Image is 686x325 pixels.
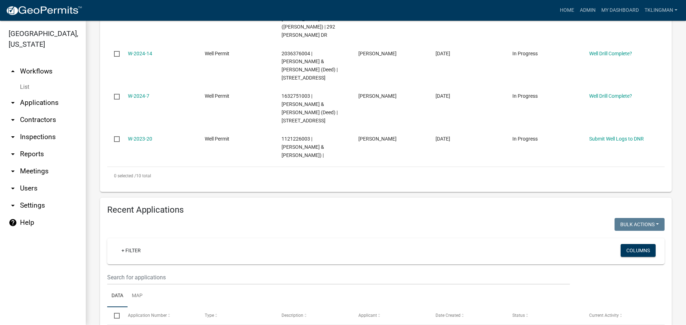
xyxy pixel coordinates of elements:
datatable-header-cell: Date Created [428,307,505,324]
input: Search for applications [107,270,570,285]
span: William Lawrence Allyn [358,93,397,99]
span: 2036376004 | MCCORMICK MARY & DWIGHT (Deed) | 39873 LUMBER RD [282,51,338,81]
i: arrow_drop_down [9,167,17,176]
a: Submit Well Logs to DNR [589,136,644,142]
a: Map [128,285,147,308]
i: arrow_drop_down [9,116,17,124]
a: + Filter [116,244,146,257]
i: arrow_drop_down [9,184,17,193]
a: Well Drill Complete? [589,51,632,56]
span: 04/16/2024 [436,93,450,99]
span: In Progress [512,93,538,99]
span: Description [282,313,303,318]
span: 0 selected / [114,173,136,178]
a: Admin [577,4,598,17]
a: W-2024-14 [128,51,152,56]
span: Status [512,313,525,318]
datatable-header-cell: Select [107,307,121,324]
span: Well Permit [205,136,229,142]
span: Well Permit [205,93,229,99]
span: 06/16/2023 [436,136,450,142]
button: Bulk Actions [615,218,665,231]
a: My Dashboard [598,4,642,17]
span: Applicant [358,313,377,318]
div: 10 total [107,167,665,185]
span: In Progress [512,136,538,142]
span: Date Created [436,313,461,318]
i: arrow_drop_down [9,98,17,107]
a: W-2023-20 [128,136,152,142]
i: arrow_drop_down [9,133,17,141]
datatable-header-cell: Description [275,307,352,324]
a: W-2024-7 [128,93,149,99]
datatable-header-cell: Application Number [121,307,198,324]
span: 08/09/2024 [436,51,450,56]
datatable-header-cell: Applicant [352,307,428,324]
a: Well Drill Complete? [589,93,632,99]
button: Columns [621,244,656,257]
datatable-header-cell: Type [198,307,275,324]
span: Type [205,313,214,318]
a: tklingman [642,4,680,17]
span: James A Handke [358,136,397,142]
span: Amanda Tiedt [358,51,397,56]
span: Well Permit [205,51,229,56]
datatable-header-cell: Status [506,307,582,324]
a: Data [107,285,128,308]
h4: Recent Applications [107,205,665,215]
span: Current Activity [589,313,619,318]
span: Application Number [128,313,167,318]
span: 1121226003 | BERNS PAUL T & BERNS LEVI J (Deed) | [282,136,324,158]
a: Home [557,4,577,17]
i: arrow_drop_down [9,201,17,210]
i: help [9,218,17,227]
span: 1632751003 | ALLYN WILLIAM L & JOY R (Deed) | 299 RIVER VIEW RD [282,93,338,123]
datatable-header-cell: Current Activity [582,307,659,324]
span: In Progress [512,51,538,56]
i: arrow_drop_down [9,150,17,158]
i: arrow_drop_up [9,67,17,76]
